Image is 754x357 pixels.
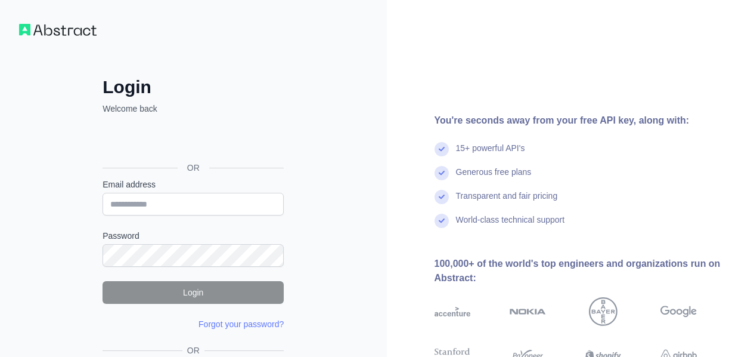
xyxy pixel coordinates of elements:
div: You're seconds away from your free API key, along with: [435,113,736,128]
img: accenture [435,297,471,326]
span: OR [182,344,204,356]
img: Workflow [19,24,97,36]
span: OR [178,162,209,174]
div: Generous free plans [456,166,532,190]
img: check mark [435,142,449,156]
img: nokia [510,297,546,326]
img: check mark [435,166,449,180]
img: bayer [589,297,618,326]
label: Email address [103,178,284,190]
img: check mark [435,190,449,204]
h2: Login [103,76,284,98]
a: Forgot your password? [198,319,284,329]
img: google [660,297,697,326]
p: Welcome back [103,103,284,115]
img: check mark [435,214,449,228]
div: 15+ powerful API's [456,142,525,166]
div: Transparent and fair pricing [456,190,558,214]
iframe: Sign in with Google Button [97,128,287,154]
button: Login [103,281,284,304]
div: World-class technical support [456,214,565,238]
div: 100,000+ of the world's top engineers and organizations run on Abstract: [435,257,736,285]
label: Password [103,230,284,242]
